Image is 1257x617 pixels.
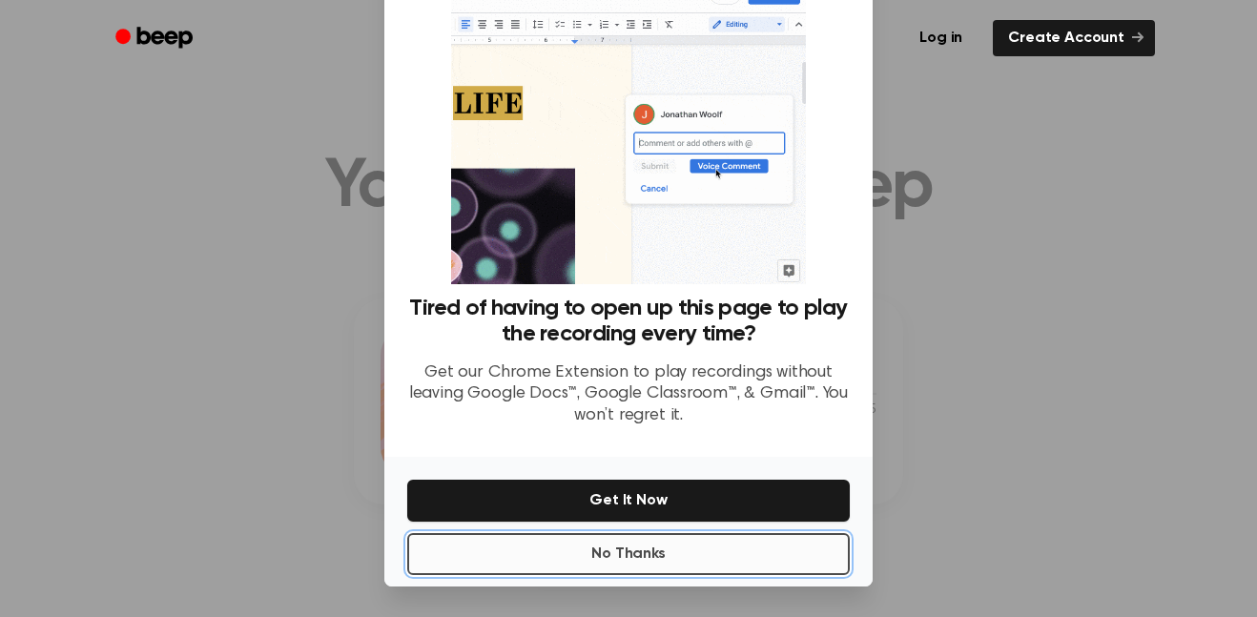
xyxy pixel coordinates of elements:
[407,296,850,347] h3: Tired of having to open up this page to play the recording every time?
[102,20,210,57] a: Beep
[407,362,850,427] p: Get our Chrome Extension to play recordings without leaving Google Docs™, Google Classroom™, & Gm...
[407,480,850,522] button: Get It Now
[407,533,850,575] button: No Thanks
[900,16,981,60] a: Log in
[993,20,1155,56] a: Create Account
